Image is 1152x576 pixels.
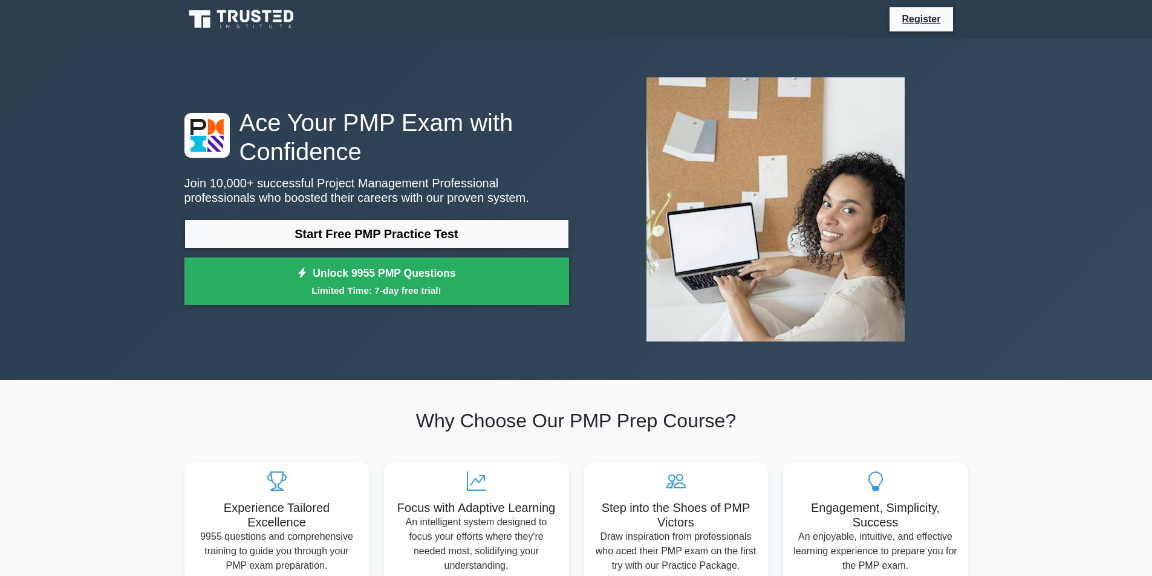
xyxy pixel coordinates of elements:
[194,529,360,573] p: 9955 questions and comprehensive training to guide you through your PMP exam preparation.
[894,11,948,27] a: Register
[793,529,958,573] p: An enjoyable, intuitive, and effective learning experience to prepare you for the PMP exam.
[184,409,968,432] h2: Why Choose Our PMP Prep Course?
[194,500,360,529] h5: Experience Tailored Excellence
[184,108,569,166] h1: Ace Your PMP Exam with Confidence
[200,283,554,297] small: Limited Time: 7-day free trial!
[184,219,569,248] a: Start Free PMP Practice Test
[394,500,559,515] h5: Focus with Adaptive Learning
[184,176,569,205] p: Join 10,000+ successful Project Management Professional professionals who boosted their careers w...
[793,500,958,529] h5: Engagement, Simplicity, Success
[394,515,559,573] p: An intelligent system designed to focus your efforts where they're needed most, solidifying your ...
[593,529,759,573] p: Draw inspiration from professionals who aced their PMP exam on the first try with our Practice Pa...
[184,257,569,306] a: Unlock 9955 PMP QuestionsLimited Time: 7-day free trial!
[593,500,759,529] h5: Step into the Shoes of PMP Victors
